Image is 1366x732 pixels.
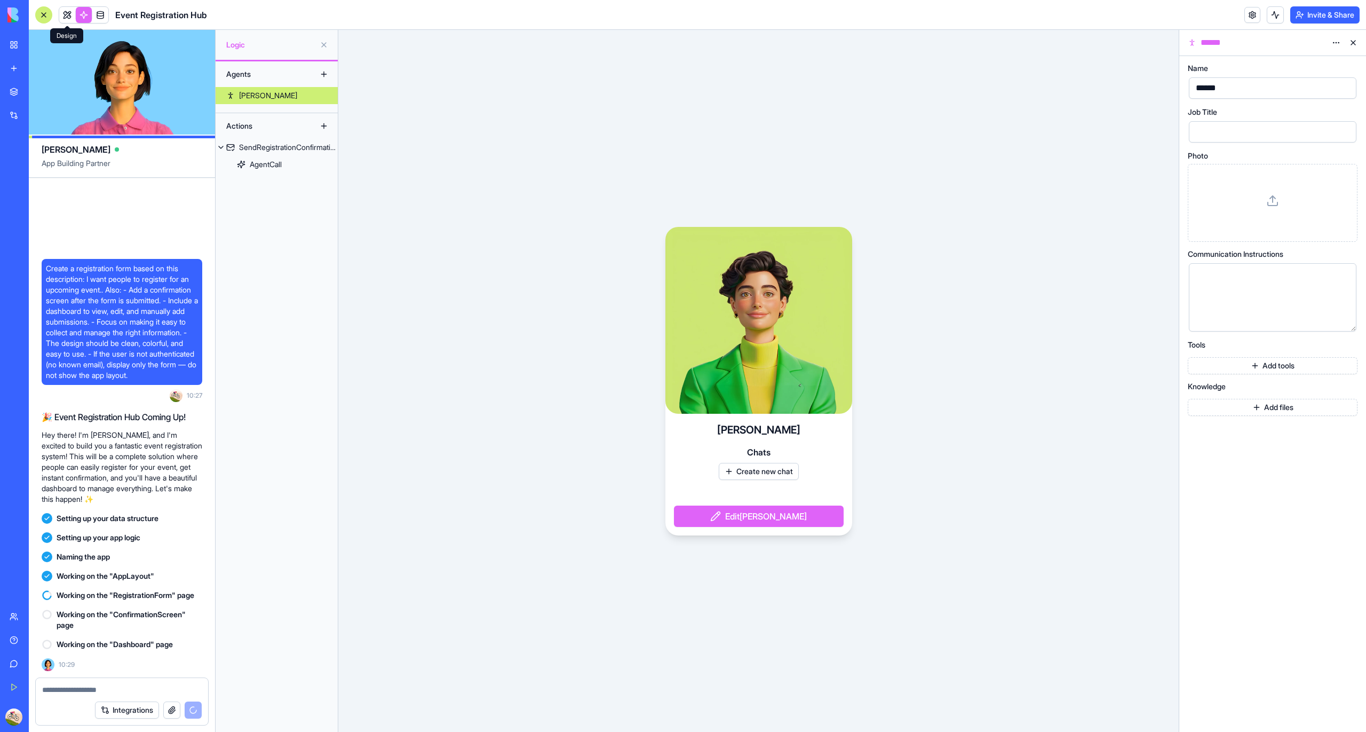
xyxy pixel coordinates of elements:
span: Tools [1188,341,1205,349]
div: SendRegistrationConfirmation [239,142,338,153]
a: [PERSON_NAME] [216,87,338,104]
button: Add tools [1188,357,1357,374]
button: Integrations [95,702,159,719]
span: Setting up your data structure [57,513,158,524]
img: Ella_00000_wcx2te.png [42,658,54,671]
span: 10:27 [187,391,202,400]
span: Working on the "AppLayout" [57,571,154,581]
div: [PERSON_NAME] [239,90,297,101]
p: Hey there! I'm [PERSON_NAME], and I'm excited to build you a fantastic event registration system!... [42,430,202,505]
a: AgentCall [216,156,338,173]
span: 10:29 [59,660,75,669]
h4: [PERSON_NAME] [717,422,800,437]
button: Add files [1188,399,1357,416]
span: Name [1188,65,1208,72]
button: Invite & Share [1290,6,1360,23]
span: Logic [226,40,315,50]
div: AgentCall [250,159,282,170]
span: Photo [1188,152,1208,160]
div: Agents [221,66,306,83]
h2: 🎉 Event Registration Hub Coming Up! [42,411,202,423]
span: [PERSON_NAME] [42,143,110,156]
span: Working on the "Dashboard" page [57,639,173,650]
span: Job Title [1188,108,1217,116]
button: Create new chat [719,463,799,480]
button: Edit[PERSON_NAME] [674,506,844,527]
span: App Building Partner [42,158,202,177]
span: Working on the "RegistrationForm" page [57,590,194,601]
span: Create a registration form based on this description: I want people to register for an upcoming e... [46,263,198,381]
span: Event Registration Hub [115,9,207,21]
img: ACg8ocJTPubv2gQc2EVHn4pq0lmsrWlt_O_Jtl62kIDCTLh7Lu5OGOQ=s96-c [5,709,22,726]
img: ACg8ocJTPubv2gQc2EVHn4pq0lmsrWlt_O_Jtl62kIDCTLh7Lu5OGOQ=s96-c [170,389,182,402]
span: Naming the app [57,552,110,562]
div: Actions [221,117,306,135]
a: SendRegistrationConfirmation [216,139,338,156]
span: Setting up your app logic [57,532,140,543]
span: Working on the "ConfirmationScreen" page [57,609,202,631]
span: Knowledge [1188,383,1226,390]
img: logo [7,7,74,22]
span: Chats [747,446,771,459]
div: Design [50,28,83,43]
span: Communication Instructions [1188,250,1283,258]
